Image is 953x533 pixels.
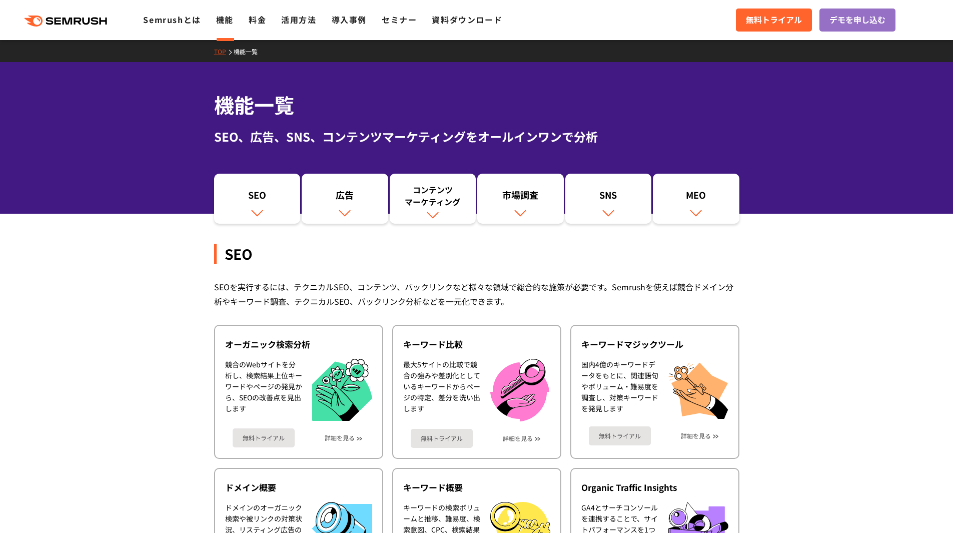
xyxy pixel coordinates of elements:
[589,426,651,445] a: 無料トライアル
[581,481,728,493] div: Organic Traffic Insights
[214,90,739,120] h1: 機能一覧
[482,189,559,206] div: 市場調査
[503,435,533,442] a: 詳細を見る
[477,174,564,224] a: 市場調査
[395,184,471,208] div: コンテンツ マーケティング
[332,14,367,26] a: 導入事例
[214,128,739,146] div: SEO、広告、SNS、コンテンツマーケティングをオールインワンで分析
[302,174,388,224] a: 広告
[225,359,302,421] div: 競合のWebサイトを分析し、検索結果上位キーワードやページの発見から、SEOの改善点を見出します
[490,359,549,421] img: キーワード比較
[403,359,480,421] div: 最大5サイトの比較で競合の強みや差別化としているキーワードからページの特定、差分を洗い出します
[390,174,476,224] a: コンテンツマーケティング
[225,338,372,350] div: オーガニック検索分析
[233,428,295,447] a: 無料トライアル
[382,14,417,26] a: セミナー
[234,47,265,56] a: 機能一覧
[143,14,201,26] a: Semrushとは
[312,359,372,421] img: オーガニック検索分析
[325,434,355,441] a: 詳細を見る
[746,14,802,27] span: 無料トライアル
[249,14,266,26] a: 料金
[214,244,739,264] div: SEO
[819,9,895,32] a: デモを申し込む
[736,9,812,32] a: 無料トライアル
[214,280,739,309] div: SEOを実行するには、テクニカルSEO、コンテンツ、バックリンクなど様々な領域で総合的な施策が必要です。Semrushを使えば競合ドメイン分析やキーワード調査、テクニカルSEO、バックリンク分析...
[565,174,652,224] a: SNS
[432,14,502,26] a: 資料ダウンロード
[570,189,647,206] div: SNS
[411,429,473,448] a: 無料トライアル
[281,14,316,26] a: 活用方法
[214,174,301,224] a: SEO
[403,481,550,493] div: キーワード概要
[216,14,234,26] a: 機能
[219,189,296,206] div: SEO
[668,359,728,419] img: キーワードマジックツール
[658,189,734,206] div: MEO
[403,338,550,350] div: キーワード比較
[653,174,739,224] a: MEO
[581,359,658,419] div: 国内4億のキーワードデータをもとに、関連語句やボリューム・難易度を調査し、対策キーワードを発見します
[307,189,383,206] div: 広告
[681,432,711,439] a: 詳細を見る
[225,481,372,493] div: ドメイン概要
[581,338,728,350] div: キーワードマジックツール
[829,14,885,27] span: デモを申し込む
[214,47,234,56] a: TOP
